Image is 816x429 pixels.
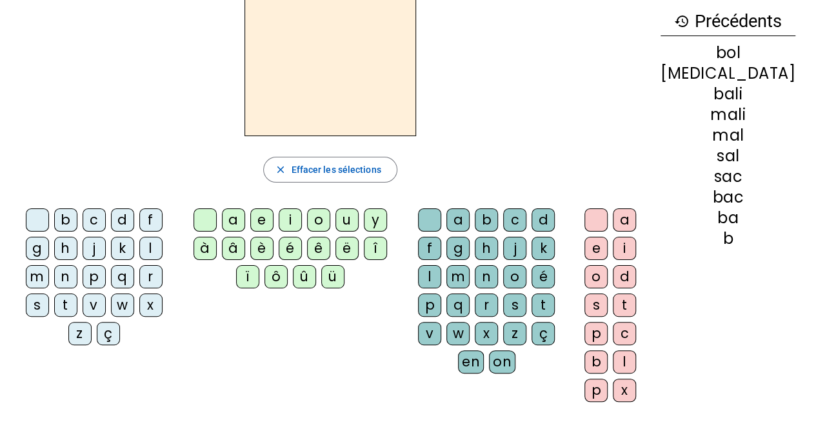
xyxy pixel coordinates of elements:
[489,350,515,374] div: on
[111,208,134,232] div: d
[111,294,134,317] div: w
[264,265,288,288] div: ô
[446,237,470,260] div: g
[111,237,134,260] div: k
[532,208,555,232] div: d
[26,237,49,260] div: g
[446,208,470,232] div: a
[418,265,441,288] div: l
[475,265,498,288] div: n
[54,237,77,260] div: h
[111,265,134,288] div: q
[475,322,498,345] div: x
[418,237,441,260] div: f
[222,208,245,232] div: a
[139,237,163,260] div: l
[279,208,302,232] div: i
[97,322,120,345] div: ç
[661,45,795,61] div: bol
[532,294,555,317] div: t
[250,208,274,232] div: e
[83,265,106,288] div: p
[674,14,690,29] mat-icon: history
[263,157,397,183] button: Effacer les sélections
[661,66,795,81] div: [MEDICAL_DATA]
[54,294,77,317] div: t
[661,7,795,36] h3: Précédents
[222,237,245,260] div: â
[83,237,106,260] div: j
[532,237,555,260] div: k
[83,208,106,232] div: c
[236,265,259,288] div: ï
[54,208,77,232] div: b
[291,162,381,177] span: Effacer les sélections
[503,294,526,317] div: s
[584,350,608,374] div: b
[584,294,608,317] div: s
[307,237,330,260] div: ê
[503,208,526,232] div: c
[613,265,636,288] div: d
[458,350,484,374] div: en
[584,379,608,402] div: p
[279,237,302,260] div: é
[26,265,49,288] div: m
[446,294,470,317] div: q
[532,322,555,345] div: ç
[532,265,555,288] div: é
[26,294,49,317] div: s
[661,190,795,205] div: bac
[584,237,608,260] div: e
[613,237,636,260] div: i
[613,322,636,345] div: c
[475,237,498,260] div: h
[661,169,795,185] div: sac
[446,322,470,345] div: w
[194,237,217,260] div: à
[503,237,526,260] div: j
[475,294,498,317] div: r
[475,208,498,232] div: b
[139,208,163,232] div: f
[250,237,274,260] div: è
[446,265,470,288] div: m
[503,322,526,345] div: z
[83,294,106,317] div: v
[68,322,92,345] div: z
[274,164,286,175] mat-icon: close
[418,322,441,345] div: v
[418,294,441,317] div: p
[584,265,608,288] div: o
[307,208,330,232] div: o
[661,231,795,246] div: b
[613,350,636,374] div: l
[661,148,795,164] div: sal
[503,265,526,288] div: o
[661,107,795,123] div: mali
[335,208,359,232] div: u
[584,322,608,345] div: p
[293,265,316,288] div: û
[54,265,77,288] div: n
[661,86,795,102] div: bali
[661,210,795,226] div: ba
[661,128,795,143] div: mal
[335,237,359,260] div: ë
[139,265,163,288] div: r
[364,208,387,232] div: y
[613,294,636,317] div: t
[613,208,636,232] div: a
[364,237,387,260] div: î
[321,265,344,288] div: ü
[139,294,163,317] div: x
[613,379,636,402] div: x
